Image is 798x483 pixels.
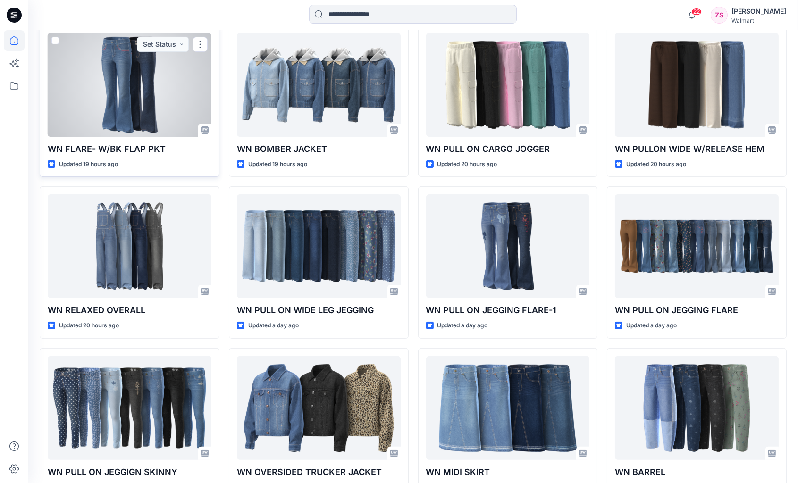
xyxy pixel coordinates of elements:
[237,194,401,298] a: WN PULL ON WIDE LEG JEGGING
[615,466,779,479] p: WN BARREL
[426,142,590,156] p: WN PULL ON CARGO JOGGER
[615,194,779,298] a: WN PULL ON JEGGING FLARE
[426,356,590,460] a: WN MIDI SKIRT
[626,321,677,331] p: Updated a day ago
[248,159,307,169] p: Updated 19 hours ago
[615,304,779,317] p: WN PULL ON JEGGING FLARE
[237,466,401,479] p: WN OVERSIDED TRUCKER JACKET
[437,321,488,331] p: Updated a day ago
[731,6,786,17] div: [PERSON_NAME]
[711,7,728,24] div: ZS
[48,194,211,298] a: WN RELAXED OVERALL
[59,321,119,331] p: Updated 20 hours ago
[48,142,211,156] p: WN FLARE- W/BK FLAP PKT
[237,33,401,137] a: WN BOMBER JACKET
[48,33,211,137] a: WN FLARE- W/BK FLAP PKT
[426,33,590,137] a: WN PULL ON CARGO JOGGER
[237,304,401,317] p: WN PULL ON WIDE LEG JEGGING
[615,142,779,156] p: WN PULLON WIDE W/RELEASE HEM
[48,466,211,479] p: WN PULL ON JEGGIGN SKINNY
[237,142,401,156] p: WN BOMBER JACKET
[248,321,299,331] p: Updated a day ago
[48,304,211,317] p: WN RELAXED OVERALL
[615,33,779,137] a: WN PULLON WIDE W/RELEASE HEM
[237,356,401,460] a: WN OVERSIDED TRUCKER JACKET
[626,159,686,169] p: Updated 20 hours ago
[426,466,590,479] p: WN MIDI SKIRT
[426,194,590,298] a: WN PULL ON JEGGING FLARE-1
[59,159,118,169] p: Updated 19 hours ago
[615,356,779,460] a: WN BARREL
[48,356,211,460] a: WN PULL ON JEGGIGN SKINNY
[691,8,702,16] span: 22
[731,17,786,24] div: Walmart
[437,159,497,169] p: Updated 20 hours ago
[426,304,590,317] p: WN PULL ON JEGGING FLARE-1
